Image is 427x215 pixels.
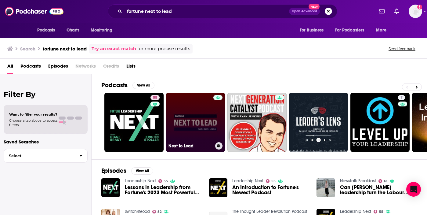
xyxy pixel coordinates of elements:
a: Show notifications dropdown [377,6,387,17]
button: View All [132,82,154,89]
button: open menu [86,24,120,36]
span: Credits [103,61,119,74]
button: Select [4,149,88,163]
h2: Podcasts [101,81,128,89]
a: Newstalk Breakfast [340,178,376,183]
img: An Introduction to Fortune's Newest Podcast [209,178,228,197]
h3: fortune next to lead [43,46,87,52]
a: Try an exact match [92,45,136,52]
span: 7 [400,95,403,101]
span: 55 [271,180,276,183]
a: Leadership Next [125,178,156,183]
img: User Profile [409,5,422,18]
a: All [7,61,13,74]
a: 61 [378,179,387,183]
span: Want to filter your results? [9,112,57,117]
img: Podchaser - Follow, Share and Rate Podcasts [5,6,63,17]
span: 55 [164,180,168,183]
a: 7 [398,95,405,100]
button: View All [131,167,153,175]
img: Can Ivana Bacik leadership turn the Labour party’s fortune’s around? [317,178,335,197]
button: Send feedback [387,46,417,51]
span: Monitoring [91,26,112,35]
input: Search podcasts, credits, & more... [125,6,289,16]
span: For Business [300,26,324,35]
a: Episodes [48,61,68,74]
div: Open Intercom Messenger [406,182,421,197]
span: Networks [75,61,96,74]
span: 55 [153,95,157,101]
h2: Filter By [4,90,88,99]
span: Podcasts [37,26,55,35]
a: 55 [104,93,164,152]
svg: Add a profile image [417,5,422,9]
a: 55 [266,179,276,183]
a: Charts [63,24,83,36]
a: The Thought Leader Revolution Podcast [232,209,307,214]
a: Show notifications dropdown [392,6,401,17]
button: Show profile menu [409,5,422,18]
p: Saved Searches [4,139,88,145]
span: For Podcasters [335,26,364,35]
span: Charts [67,26,80,35]
a: Can Ivana Bacik leadership turn the Labour party’s fortune’s around? [340,185,417,195]
a: 52 [152,210,162,213]
a: Switch4Good [125,209,150,214]
span: Open Advanced [292,10,317,13]
a: 55 [150,95,160,100]
span: Select [4,154,74,158]
span: Logged in as mijal [409,5,422,18]
h3: Search [20,46,35,52]
button: open menu [331,24,373,36]
span: 61 [384,180,387,183]
a: Lessons in Leadership from Fortune's 2023 Most Powerful Women Summit [125,185,202,195]
button: Open AdvancedNew [289,8,320,15]
span: Choose a tab above to access filters. [9,118,57,127]
a: PodcastsView All [101,81,154,89]
button: open menu [372,24,394,36]
a: 55 [158,179,168,183]
a: Next to Lead [166,93,225,152]
a: Lists [126,61,136,74]
span: More [376,26,386,35]
img: Lessons in Leadership from Fortune's 2023 Most Powerful Women Summit [101,178,120,197]
a: Leadership Next [232,178,263,183]
span: 55 [379,210,383,213]
a: 55 [374,210,383,213]
span: for more precise results [137,45,190,52]
button: open menu [295,24,331,36]
span: New [309,4,320,9]
h3: Next to Lead [168,143,213,149]
a: Podcasts [20,61,41,74]
button: open menu [33,24,63,36]
a: An Introduction to Fortune's Newest Podcast [232,185,309,195]
a: EpisodesView All [101,167,153,175]
a: 7 [350,93,410,152]
a: Leadership Next [340,209,371,214]
div: Search podcasts, credits, & more... [108,4,337,18]
span: Can [PERSON_NAME] leadership turn the Labour party’s fortune’s around? [340,185,417,195]
span: 52 [157,210,161,213]
h2: Episodes [101,167,126,175]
